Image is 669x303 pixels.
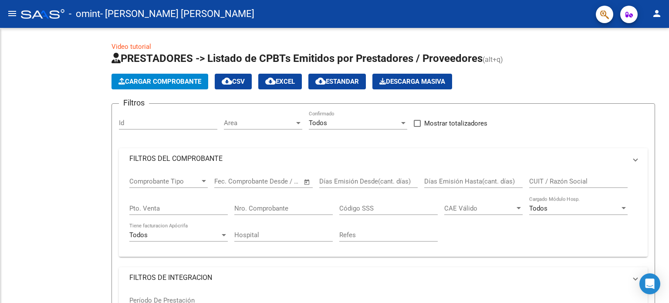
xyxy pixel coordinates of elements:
[100,4,254,24] span: - [PERSON_NAME] [PERSON_NAME]
[222,78,245,85] span: CSV
[372,74,452,89] app-download-masive: Descarga masiva de comprobantes (adjuntos)
[215,74,252,89] button: CSV
[129,231,148,239] span: Todos
[308,74,366,89] button: Estandar
[214,177,243,185] input: Start date
[265,78,295,85] span: EXCEL
[652,8,662,19] mat-icon: person
[118,78,201,85] span: Cargar Comprobante
[424,118,487,129] span: Mostrar totalizadores
[129,177,200,185] span: Comprobante Tipo
[372,74,452,89] button: Descarga Masiva
[379,78,445,85] span: Descarga Masiva
[302,177,312,187] button: Open calendar
[309,119,327,127] span: Todos
[444,204,515,212] span: CAE Válido
[111,52,483,65] span: PRESTADORES -> Listado de CPBTs Emitidos por Prestadores / Proveedores
[119,169,648,257] div: FILTROS DEL COMPROBANTE
[250,177,293,185] input: End date
[111,74,208,89] button: Cargar Comprobante
[119,267,648,288] mat-expansion-panel-header: FILTROS DE INTEGRACION
[639,273,660,294] div: Open Intercom Messenger
[129,273,627,283] mat-panel-title: FILTROS DE INTEGRACION
[69,4,100,24] span: - omint
[224,119,294,127] span: Area
[222,76,232,86] mat-icon: cloud_download
[315,78,359,85] span: Estandar
[529,204,547,212] span: Todos
[258,74,302,89] button: EXCEL
[483,55,503,64] span: (alt+q)
[265,76,276,86] mat-icon: cloud_download
[129,154,627,163] mat-panel-title: FILTROS DEL COMPROBANTE
[119,97,149,109] h3: Filtros
[7,8,17,19] mat-icon: menu
[315,76,326,86] mat-icon: cloud_download
[111,43,151,51] a: Video tutorial
[119,148,648,169] mat-expansion-panel-header: FILTROS DEL COMPROBANTE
